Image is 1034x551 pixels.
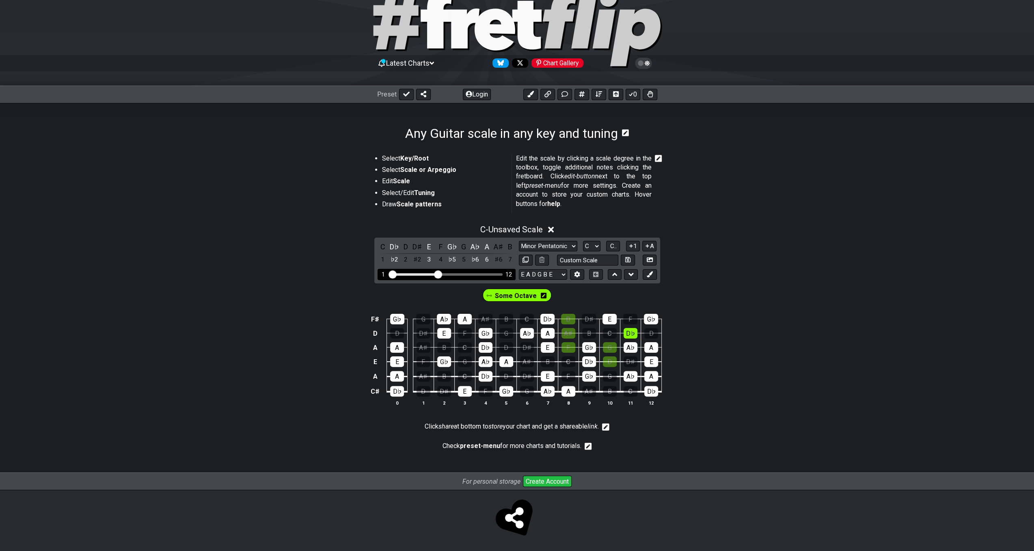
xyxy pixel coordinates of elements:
button: Add scale/chord fretkit item [574,89,589,100]
div: Visible fret range [378,269,516,280]
div: F [561,342,575,353]
div: toggle pitch class [505,241,515,252]
div: E [458,386,472,397]
button: A [642,241,656,252]
div: A [499,356,513,367]
li: Edit [382,177,506,188]
div: toggle scale degree [435,254,446,265]
button: Toggle horizontal chord view [589,269,603,280]
div: B [541,356,555,367]
div: Some Octave [481,287,553,303]
i: Edit [602,422,609,432]
div: G [603,342,617,353]
button: Create Image [643,255,656,266]
select: Tonic/Root [583,241,600,252]
div: toggle scale degree [481,254,492,265]
div: toggle pitch class [447,241,458,252]
i: Edit marker [541,290,546,302]
button: Open sort Window [591,89,606,100]
th: 9 [579,399,599,407]
div: E [437,328,451,339]
div: 12 [505,271,512,278]
div: E [644,356,658,367]
div: E [602,314,617,324]
i: For personal storage [462,478,520,485]
th: 7 [537,399,558,407]
li: Select [382,154,506,165]
div: A♯ [417,371,430,382]
div: G♭ [437,356,451,367]
th: 10 [599,399,620,407]
div: C [561,356,575,367]
button: Add media link [540,89,555,100]
th: 6 [516,399,537,407]
div: D♭ [624,328,637,339]
div: C [458,342,472,353]
div: B [437,342,451,353]
div: B [437,371,451,382]
div: G♭ [479,328,492,339]
div: D♯ [624,356,637,367]
strong: Tuning [414,189,435,197]
div: F [479,386,492,397]
button: Share Preset [416,89,431,100]
div: toggle pitch class [458,241,469,252]
span: C.. [610,242,616,250]
em: link [587,422,598,430]
th: 3 [454,399,475,407]
button: Add an identical marker to each fretkit. [523,89,538,100]
div: A [541,328,555,339]
div: toggle scale degree [378,254,388,265]
td: F♯ [369,312,381,326]
div: D♯ [437,386,451,397]
div: C [458,371,472,382]
strong: Scale [393,177,410,185]
div: 1 [382,271,385,278]
em: share [438,422,454,430]
span: Click to store and share! [498,501,537,540]
td: C♯ [369,384,381,399]
div: D♭ [582,356,596,367]
th: 11 [620,399,641,407]
th: 8 [558,399,579,407]
div: toggle scale degree [412,254,423,265]
button: Add marker [643,269,656,280]
th: 12 [641,399,661,407]
button: Move up [608,269,622,280]
button: Edit Tuning [570,269,584,280]
div: E [390,356,404,367]
div: toggle pitch class [470,241,481,252]
div: F [623,314,637,324]
div: A♭ [520,328,534,339]
div: A [561,386,575,397]
div: G♭ [582,342,596,353]
select: Scale [519,241,577,252]
div: toggle pitch class [435,241,446,252]
div: A♯ [582,386,596,397]
div: A [390,342,404,353]
div: C [520,314,534,324]
strong: preset-menu [460,442,500,450]
i: Edit [655,154,662,164]
div: A♭ [479,356,492,367]
li: Select/Edit [382,189,506,200]
p: Click at bottom to your chart and get a shareable . [425,422,599,431]
span: Preset [377,90,397,98]
div: toggle pitch class [401,241,411,252]
th: 0 [387,399,408,407]
div: toggle scale degree [401,254,411,265]
td: E [369,355,381,369]
div: Chart Gallery [531,58,583,68]
div: D♭ [479,342,492,353]
a: Follow #fretflip at Bluesky [489,58,509,68]
span: Click to edit [425,422,599,432]
div: A♯ [417,342,430,353]
div: D [417,386,430,397]
em: store [488,422,503,430]
p: Check for more charts and tutorials. [443,442,581,450]
div: A♯ [478,314,492,324]
div: D♭ [390,386,404,397]
p: Edit the scale by clicking a scale degree in the toolbox, toggle additional notes clicking the fr... [516,154,652,208]
button: 1 [626,241,640,252]
div: D♭ [540,314,555,324]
